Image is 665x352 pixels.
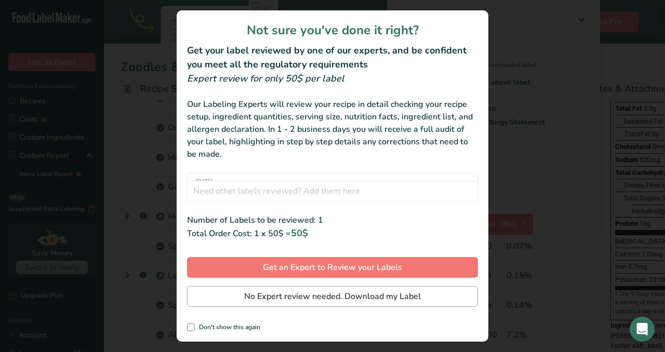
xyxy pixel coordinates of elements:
[291,227,308,239] span: 50$
[630,317,655,342] div: Open Intercom Messenger
[187,214,478,226] div: Number of Labels to be reviewed: 1
[244,290,421,303] span: No Expert review needed. Download my Label
[187,72,478,86] div: Expert review for only 50$ per label
[187,98,478,160] div: Our Labeling Experts will review your recipe in detail checking your recipe setup, ingredient qua...
[263,261,402,274] span: Get an Expert to Review your Labels
[187,181,478,201] input: Need other labels reviewed? Add them here
[196,178,267,185] span: [DATE]
[196,178,267,198] div: Zoodles & Duxelle
[187,286,478,307] button: No Expert review needed. Download my Label
[187,226,478,240] div: Total Order Cost: 1 x 50$ =
[187,21,478,39] h1: Not sure you've done it right?
[195,323,260,331] span: Don't show this again
[187,44,478,72] h2: Get your label reviewed by one of our experts, and be confident you meet all the regulatory requi...
[187,257,478,278] button: Get an Expert to Review your Labels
